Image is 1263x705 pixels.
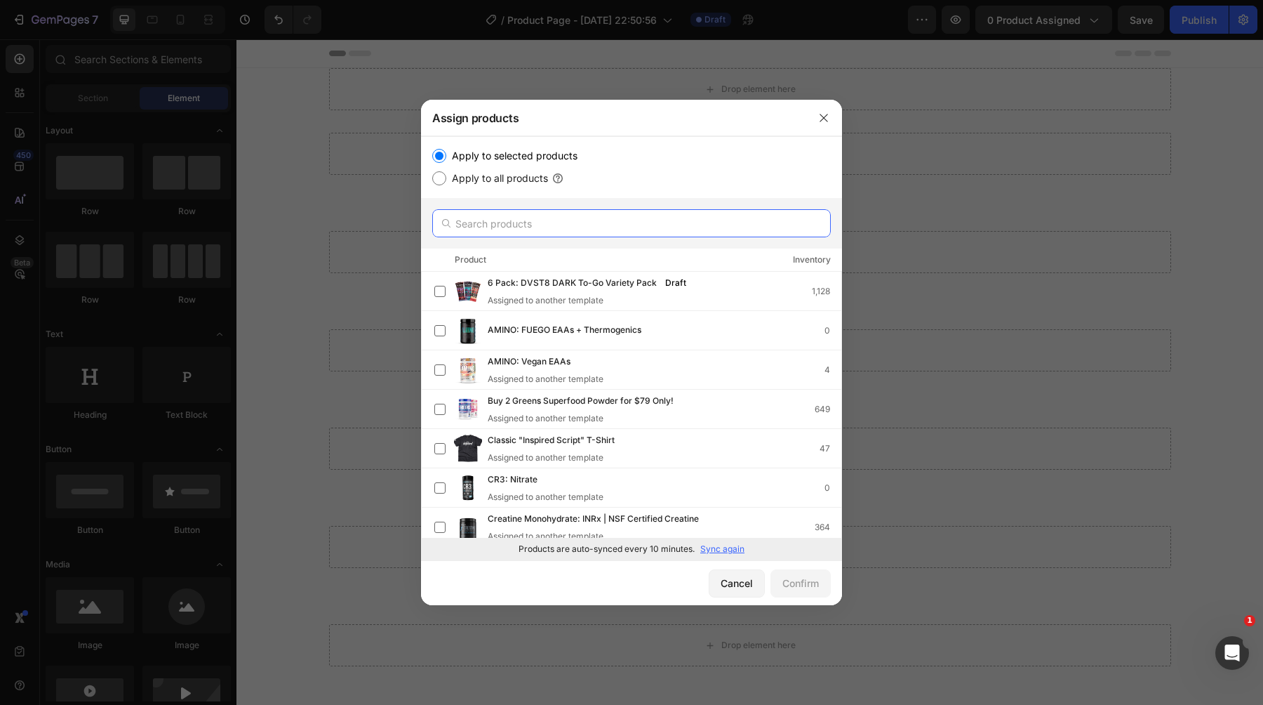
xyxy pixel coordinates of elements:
[488,530,721,543] div: Assigned to another template
[1244,615,1255,626] span: 1
[488,452,637,464] div: Assigned to another template
[488,276,657,291] span: 6 Pack: DVST8 DARK To-Go Variety Pack
[721,576,753,591] div: Cancel
[812,284,841,298] div: 1,128
[485,109,559,120] div: Drop element here
[782,576,819,591] div: Confirm
[485,44,559,55] div: Drop element here
[454,474,482,502] img: product-img
[815,520,841,534] div: 364
[454,356,482,384] img: product-img
[815,402,841,416] div: 649
[446,170,548,187] label: Apply to all products
[770,569,831,598] button: Confirm
[488,433,615,449] span: Classic "Inspired Script" T-Shirt
[488,491,603,503] div: Assigned to another template
[488,294,714,307] div: Assigned to another template
[421,100,806,136] div: Assign products
[793,253,831,267] div: Inventory
[488,323,641,338] span: AMINO: FUEGO EAAs + Thermogenics
[488,412,696,425] div: Assigned to another template
[485,502,559,513] div: Drop element here
[824,481,841,495] div: 0
[488,373,603,386] div: Assigned to another template
[454,277,482,305] img: product-img
[824,363,841,377] div: 4
[485,305,559,317] div: Drop element here
[455,253,486,267] div: Product
[485,404,559,415] div: Drop element here
[446,147,577,164] label: Apply to selected products
[421,136,842,560] div: />
[519,543,695,555] p: Products are auto-synced every 10 minutes.
[454,513,482,541] img: product-img
[488,355,570,370] span: AMINO: Vegan EAAs
[709,569,765,598] button: Cancel
[454,435,482,463] img: product-img
[488,512,699,527] span: Creatine Monohydrate: INRx | NSF Certified Creatine
[432,209,831,237] input: Search products
[454,395,482,423] img: product-img
[700,543,744,555] p: Sync again
[485,600,559,612] div: Drop element here
[454,317,482,345] img: product-img
[485,207,559,218] div: Drop element here
[488,473,537,488] span: CR3: Nitrate
[660,276,692,290] div: Draft
[820,442,841,456] div: 47
[488,394,674,409] span: Buy 2 Greens Superfood Powder for $79 Only!
[824,324,841,338] div: 0
[1215,636,1249,670] iframe: Intercom live chat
